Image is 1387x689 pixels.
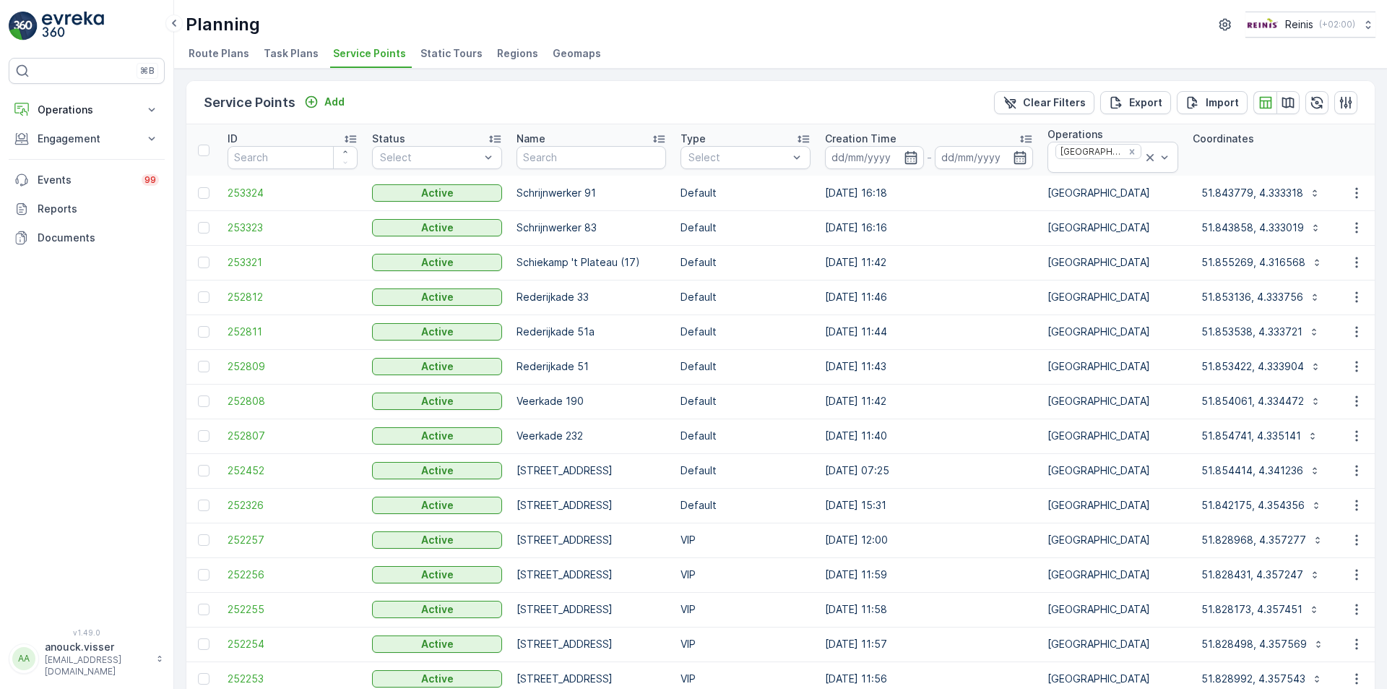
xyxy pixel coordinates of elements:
[228,429,358,443] a: 252807
[372,635,502,653] button: Active
[372,497,502,514] button: Active
[421,568,454,582] p: Active
[421,186,454,200] p: Active
[1201,186,1303,200] p: 51.843779, 4.333318
[935,146,1034,169] input: dd/mm/yyyy
[673,557,818,592] td: VIP
[517,132,545,146] p: Name
[673,349,818,384] td: Default
[372,219,502,236] button: Active
[1040,210,1185,245] td: [GEOGRAPHIC_DATA]
[1193,390,1330,413] button: 51.854061, 4.334472
[228,325,358,339] span: 252811
[421,463,454,478] p: Active
[1201,429,1301,443] p: 51.854741, 4.335141
[228,394,358,408] a: 252808
[1201,290,1303,304] p: 51.853136, 4.333756
[228,186,358,200] a: 253324
[818,280,1040,314] td: [DATE] 11:46
[994,91,1094,114] button: Clear Filters
[144,174,156,186] p: 99
[509,627,673,662] td: [STREET_ADDRESS]
[189,46,249,61] span: Route Plans
[228,132,238,146] p: ID
[324,95,345,109] p: Add
[825,146,924,169] input: dd/mm/yyyy
[1177,91,1248,114] button: Import
[372,566,502,583] button: Active
[1285,17,1313,32] p: Reinis
[1056,145,1123,158] div: [GEOGRAPHIC_DATA]
[228,568,358,582] a: 252256
[228,255,358,270] span: 253321
[9,166,165,194] a: Events99
[509,280,673,314] td: Rederijkade 33
[140,65,155,77] p: ⌘B
[228,359,358,374] span: 252809
[1040,349,1185,384] td: [GEOGRAPHIC_DATA]
[45,654,149,677] p: [EMAIL_ADDRESS][DOMAIN_NAME]
[372,132,405,146] p: Status
[372,462,502,479] button: Active
[9,95,165,124] button: Operations
[1245,12,1375,38] button: Reinis(+02:00)
[9,12,38,40] img: logo
[333,46,406,61] span: Service Points
[1201,637,1307,651] p: 51.828498, 4.357569
[228,498,358,513] a: 252326
[1040,419,1185,453] td: [GEOGRAPHIC_DATA]
[1201,533,1306,547] p: 51.828968, 4.357277
[673,314,818,349] td: Default
[421,394,454,408] p: Active
[38,132,136,146] p: Engagement
[204,93,295,113] p: Service Points
[9,640,165,677] button: AAanouck.visser[EMAIL_ADDRESS][DOMAIN_NAME]
[228,637,358,651] a: 252254
[198,569,209,581] div: Toggle Row Selected
[509,349,673,384] td: Rederijkade 51
[1193,633,1333,656] button: 51.828498, 4.357569
[38,173,133,187] p: Events
[1193,494,1331,517] button: 51.842175, 4.354356
[818,349,1040,384] td: [DATE] 11:43
[1193,216,1330,239] button: 51.843858, 4.333019
[1319,19,1355,30] p: ( +02:00 )
[1201,359,1304,374] p: 51.853422, 4.333904
[198,673,209,685] div: Toggle Row Selected
[372,531,502,549] button: Active
[372,288,502,306] button: Active
[228,463,358,478] a: 252452
[1040,523,1185,557] td: [GEOGRAPHIC_DATA]
[372,184,502,202] button: Active
[553,46,601,61] span: Geomaps
[673,419,818,453] td: Default
[818,523,1040,557] td: [DATE] 12:00
[1201,672,1305,686] p: 51.828992, 4.357543
[372,670,502,688] button: Active
[9,628,165,637] span: v 1.49.0
[198,534,209,546] div: Toggle Row Selected
[1040,627,1185,662] td: [GEOGRAPHIC_DATA]
[372,427,502,445] button: Active
[380,150,480,165] p: Select
[198,361,209,372] div: Toggle Row Selected
[421,602,454,617] p: Active
[421,533,454,547] p: Active
[1040,280,1185,314] td: [GEOGRAPHIC_DATA]
[497,46,538,61] span: Regions
[198,187,209,199] div: Toggle Row Selected
[1040,592,1185,627] td: [GEOGRAPHIC_DATA]
[517,146,666,169] input: Search
[509,314,673,349] td: Rederijkade 51a
[509,210,673,245] td: Schrijnwerker 83
[818,592,1040,627] td: [DATE] 11:58
[1193,286,1329,309] button: 51.853136, 4.333756
[673,245,818,280] td: Default
[1193,528,1332,552] button: 51.828968, 4.357277
[509,419,673,453] td: Veerkade 232
[1193,355,1330,378] button: 51.853422, 4.333904
[1040,245,1185,280] td: [GEOGRAPHIC_DATA]
[198,395,209,407] div: Toggle Row Selected
[228,602,358,617] a: 252255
